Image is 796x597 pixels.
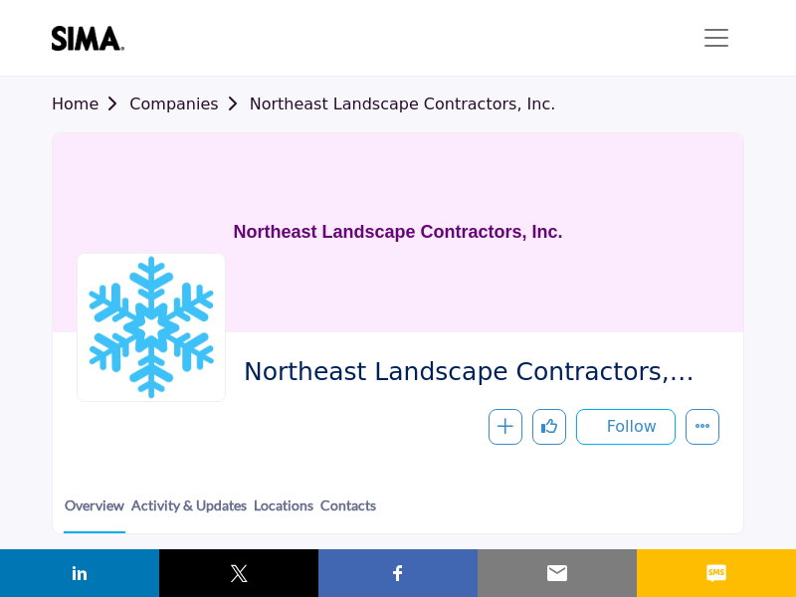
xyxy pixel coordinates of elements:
img: email sharing button [545,561,569,585]
a: Overview [64,495,125,533]
span: Northeast Landscape Contractors, Inc. [244,356,704,389]
h1: Northeast Landscape Contractors, Inc. [233,133,562,332]
img: linkedin sharing button [68,561,92,585]
button: More details [686,409,719,445]
img: sms sharing button [704,561,728,585]
a: Companies [129,95,249,113]
a: Contacts [319,495,377,531]
img: twitter sharing button [227,561,251,585]
a: Activity & Updates [130,495,248,531]
img: site Logo [52,26,134,51]
a: Northeast Landscape Contractors, Inc. [250,95,556,113]
button: Follow [576,409,676,445]
a: Home [52,95,129,113]
a: Locations [253,495,314,531]
img: facebook sharing button [386,561,410,585]
button: Like [532,409,566,445]
button: Toggle navigation [689,18,744,58]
